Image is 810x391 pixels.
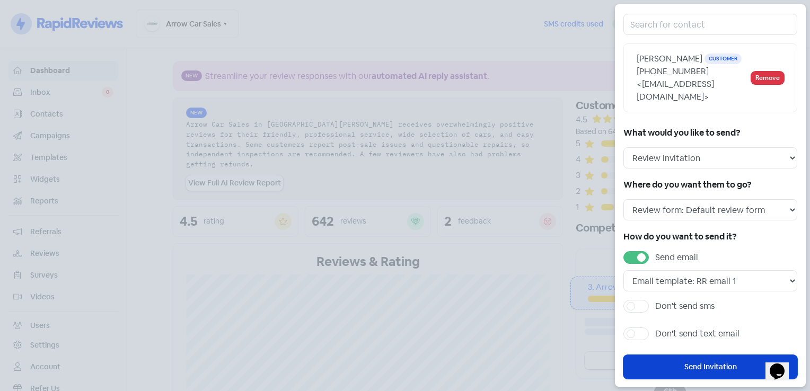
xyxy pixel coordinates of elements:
[623,177,797,193] h5: Where do you want them to go?
[623,229,797,245] h5: How do you want to send it?
[655,251,698,264] label: Send email
[623,125,797,141] h5: What would you like to send?
[765,349,799,380] iframe: chat widget
[705,54,742,64] span: Customer
[637,65,751,103] div: [PHONE_NUMBER]
[637,53,702,64] span: [PERSON_NAME]
[623,14,797,35] input: Search for contact
[623,355,797,379] button: Send Invitation
[751,72,784,84] button: Remove
[655,327,739,340] label: Don't send text email
[655,300,715,313] label: Don't send sms
[637,78,714,102] span: <[EMAIL_ADDRESS][DOMAIN_NAME]>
